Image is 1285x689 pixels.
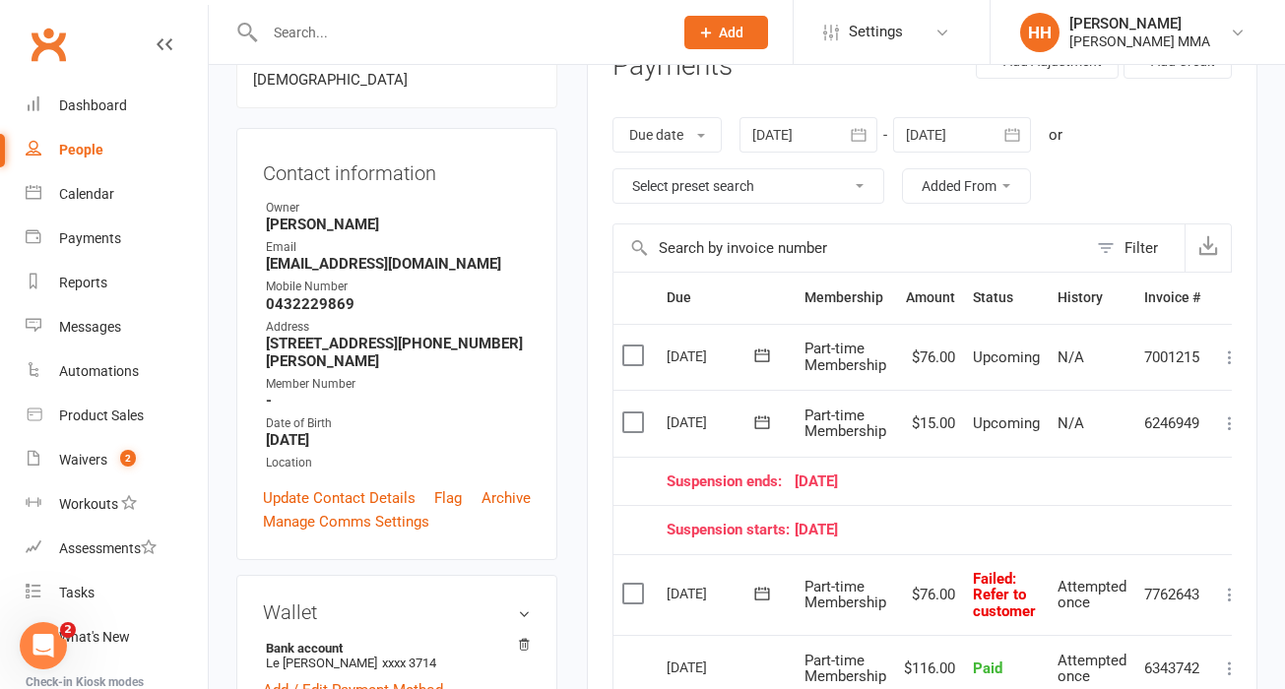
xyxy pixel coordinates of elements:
span: Suspension starts: [667,522,795,538]
h3: Contact information [263,155,531,184]
div: Email [266,238,531,257]
strong: Bank account [266,641,521,656]
div: [PERSON_NAME] MMA [1069,32,1210,50]
strong: [EMAIL_ADDRESS][DOMAIN_NAME] [266,255,531,273]
span: : Refer to customer [973,570,1036,620]
div: [DATE] [667,473,1200,490]
div: or [1049,123,1062,147]
span: Failed [973,570,1036,620]
span: Upcoming [973,414,1040,432]
div: Date of Birth [266,414,531,433]
div: HH [1020,13,1060,52]
div: Member Number [266,375,531,394]
button: Filter [1087,224,1185,272]
span: Upcoming [973,348,1040,366]
span: Suspension ends: [667,473,795,490]
a: Calendar [26,172,208,217]
button: Added From [902,168,1031,204]
div: Waivers [59,452,107,468]
th: Status [964,273,1049,323]
a: What's New [26,615,208,659]
a: Automations [26,349,208,394]
th: Amount [895,273,964,323]
a: Update Contact Details [263,486,416,510]
span: Attempted once [1058,652,1126,686]
div: [DATE] [667,652,757,682]
div: Automations [59,363,139,379]
strong: [PERSON_NAME] [266,216,531,233]
a: Clubworx [24,20,73,69]
span: Part-time Membership [804,578,886,612]
span: Part-time Membership [804,407,886,441]
div: Product Sales [59,407,144,423]
a: Flag [434,486,462,510]
span: Paid [973,659,1002,677]
div: [DATE] [667,341,757,371]
div: Location [266,454,531,472]
strong: [DATE] [266,431,531,449]
span: xxxx 3714 [382,656,436,670]
td: 6246949 [1135,390,1209,457]
th: Membership [796,273,895,323]
div: Calendar [59,186,114,202]
strong: [STREET_ADDRESS][PHONE_NUMBER][PERSON_NAME] [266,335,531,370]
div: Reports [59,275,107,290]
li: Le [PERSON_NAME] [263,638,531,673]
h3: Wallet [263,601,531,623]
div: People [59,142,103,157]
div: [DATE] [667,522,1200,538]
th: History [1049,273,1135,323]
strong: - [266,392,531,409]
span: Part-time Membership [804,340,886,374]
a: Waivers 2 [26,438,208,482]
div: Dashboard [59,97,127,113]
iframe: Intercom live chat [20,622,67,669]
span: Settings [849,10,903,54]
div: [DATE] [667,578,757,608]
a: Workouts [26,482,208,527]
strong: 0432229869 [266,295,531,313]
a: Payments [26,217,208,261]
a: Dashboard [26,84,208,128]
td: 7762643 [1135,554,1209,636]
a: Manage Comms Settings [263,510,429,533]
button: Add [684,16,768,49]
div: Workouts [59,496,118,512]
div: Address [266,318,531,337]
a: Tasks [26,571,208,615]
input: Search... [259,19,659,46]
div: Tasks [59,585,95,600]
a: Product Sales [26,394,208,438]
td: $76.00 [895,554,964,636]
div: Owner [266,199,531,218]
a: Reports [26,261,208,305]
span: Add [719,25,743,40]
a: Messages [26,305,208,349]
a: Assessments [26,527,208,571]
button: Due date [612,117,722,153]
div: Messages [59,319,121,335]
span: 2 [60,622,76,638]
span: N/A [1058,414,1084,432]
td: 7001215 [1135,324,1209,391]
td: $76.00 [895,324,964,391]
span: Part-time Membership [804,652,886,686]
span: [DEMOGRAPHIC_DATA] [253,71,408,89]
a: People [26,128,208,172]
span: 2 [120,450,136,467]
div: Mobile Number [266,278,531,296]
div: [DATE] [667,407,757,437]
div: Assessments [59,540,157,556]
th: Invoice # [1135,273,1209,323]
input: Search by invoice number [613,224,1087,272]
span: N/A [1058,348,1084,366]
div: What's New [59,629,130,645]
h3: Payments [612,51,733,82]
th: Due [658,273,796,323]
td: $15.00 [895,390,964,457]
a: Archive [482,486,531,510]
div: Filter [1124,236,1158,260]
div: [PERSON_NAME] [1069,15,1210,32]
span: Attempted once [1058,578,1126,612]
div: Payments [59,230,121,246]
